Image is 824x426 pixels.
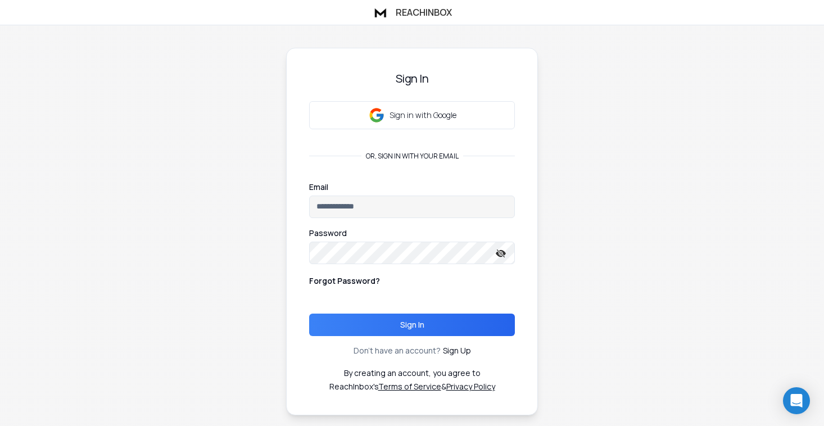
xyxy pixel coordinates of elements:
button: Sign In [309,314,515,336]
a: Sign Up [443,345,471,356]
p: Forgot Password? [309,275,380,287]
p: By creating an account, you agree to [344,368,481,379]
h1: ReachInbox [396,6,452,19]
p: Sign in with Google [390,110,456,121]
p: Don't have an account? [354,345,441,356]
label: Email [309,183,328,191]
h3: Sign In [309,71,515,87]
label: Password [309,229,347,237]
button: Sign in with Google [309,101,515,129]
p: ReachInbox's & [329,381,495,392]
a: ReachInbox [372,4,452,20]
p: or, sign in with your email [361,152,463,161]
a: Privacy Policy [446,381,495,392]
img: logo [372,4,389,20]
div: Open Intercom Messenger [783,387,810,414]
a: Terms of Service [378,381,441,392]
